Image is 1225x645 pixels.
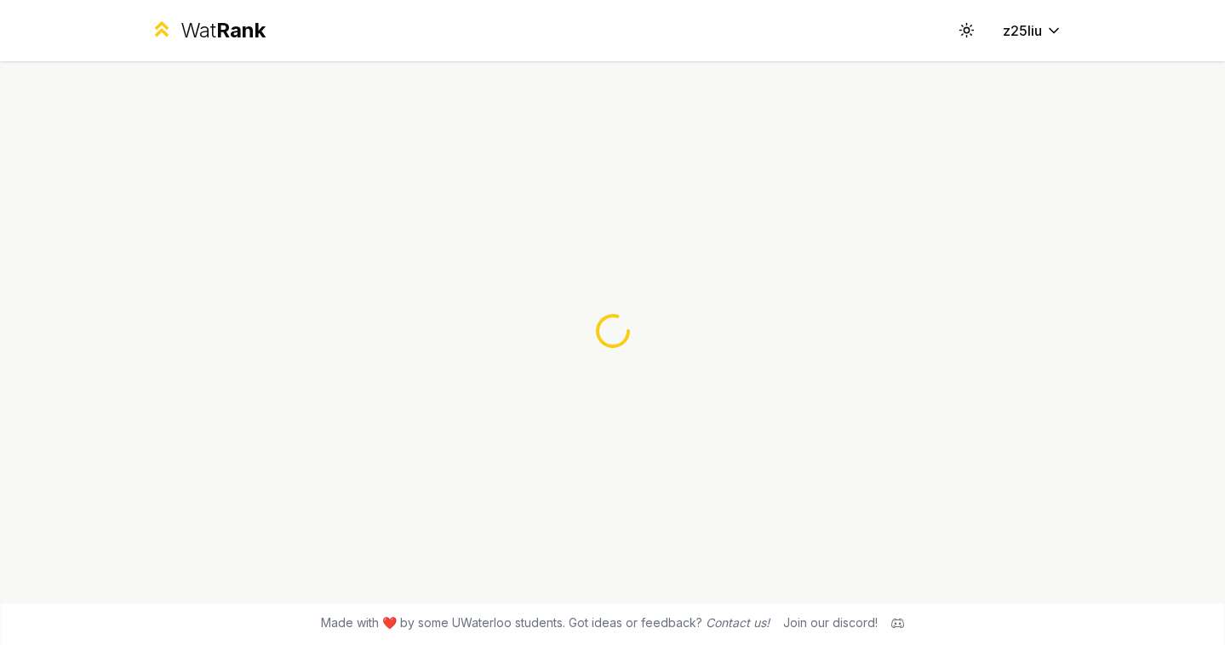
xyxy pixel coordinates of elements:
div: Join our discord! [783,614,878,631]
span: Made with ❤️ by some UWaterloo students. Got ideas or feedback? [321,614,770,631]
a: Contact us! [706,615,770,630]
a: WatRank [150,17,266,44]
div: Wat [180,17,266,44]
button: z25liu [989,15,1076,46]
span: z25liu [1003,20,1042,41]
span: Rank [216,18,266,43]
